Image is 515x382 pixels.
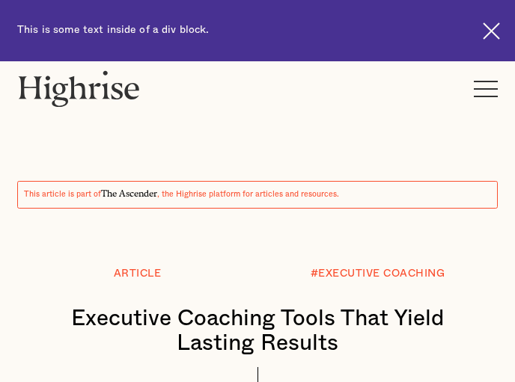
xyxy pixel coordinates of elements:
[32,306,483,356] h1: Executive Coaching Tools That Yield Lasting Results
[483,22,500,40] img: Cross icon
[157,191,339,198] span: , the Highrise platform for articles and resources.
[114,268,162,280] div: Article
[17,70,141,107] img: Highrise logo
[311,268,445,280] div: #EXECUTIVE COACHING
[101,186,157,197] span: The Ascender
[24,191,101,198] span: This article is part of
